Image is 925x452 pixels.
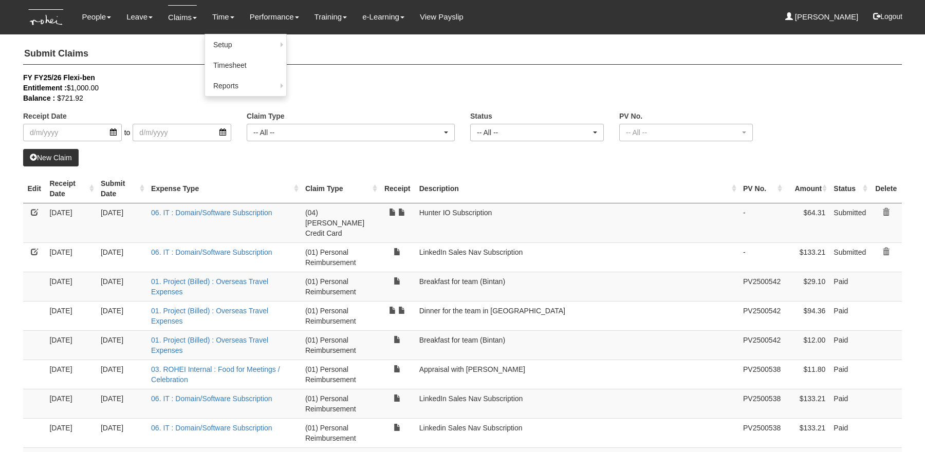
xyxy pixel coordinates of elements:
b: FY FY25/26 Flexi-ben [23,73,95,82]
td: [DATE] [97,272,147,301]
td: $12.00 [785,330,829,360]
a: 06. IT : Domain/Software Subscription [151,248,272,256]
td: - [739,242,785,272]
a: Claims [168,5,197,29]
button: Logout [866,4,910,29]
th: PV No. : activate to sort column ascending [739,174,785,203]
button: -- All -- [247,124,455,141]
td: (01) Personal Reimbursement [301,418,380,447]
a: Training [314,5,347,29]
td: [DATE] [97,301,147,330]
td: [DATE] [97,360,147,389]
td: PV2500542 [739,330,785,360]
td: [DATE] [97,242,147,272]
td: Hunter IO Subscription [415,203,739,242]
span: to [122,124,133,141]
button: -- All -- [619,124,753,141]
a: People [82,5,111,29]
td: (04) [PERSON_NAME] Credit Card [301,203,380,242]
td: $64.31 [785,203,829,242]
td: Paid [829,330,870,360]
td: Paid [829,272,870,301]
td: Paid [829,389,870,418]
a: Performance [250,5,299,29]
a: 01. Project (Billed) : Overseas Travel Expenses [151,307,268,325]
td: LinkedIn Sales Nav Subscription [415,242,739,272]
a: Reports [205,76,286,96]
label: Claim Type [247,111,285,121]
td: [DATE] [45,389,97,418]
td: (01) Personal Reimbursement [301,272,380,301]
td: PV2500542 [739,272,785,301]
label: Status [470,111,492,121]
td: $29.10 [785,272,829,301]
td: $133.21 [785,389,829,418]
a: 06. IT : Domain/Software Subscription [151,424,272,432]
th: Status : activate to sort column ascending [829,174,870,203]
b: Entitlement : [23,84,67,92]
td: [DATE] [45,418,97,447]
td: Breakfast for team (Bintan) [415,272,739,301]
a: Leave [126,5,153,29]
td: Paid [829,418,870,447]
div: -- All -- [626,127,740,138]
td: (01) Personal Reimbursement [301,242,380,272]
a: View Payslip [420,5,464,29]
td: PV2500538 [739,360,785,389]
th: Submit Date : activate to sort column ascending [97,174,147,203]
button: -- All -- [470,124,604,141]
td: Submitted [829,203,870,242]
span: $721.92 [57,94,83,102]
b: Balance : [23,94,55,102]
label: Receipt Date [23,111,67,121]
a: Timesheet [205,55,286,76]
label: PV No. [619,111,642,121]
td: (01) Personal Reimbursement [301,360,380,389]
input: d/m/yyyy [23,124,122,141]
th: Receipt Date : activate to sort column ascending [45,174,97,203]
td: (01) Personal Reimbursement [301,330,380,360]
td: $133.21 [785,242,829,272]
td: Submitted [829,242,870,272]
td: [DATE] [45,360,97,389]
a: [PERSON_NAME] [785,5,859,29]
th: Delete [870,174,902,203]
td: $11.80 [785,360,829,389]
th: Claim Type : activate to sort column ascending [301,174,380,203]
td: [DATE] [45,301,97,330]
td: Paid [829,360,870,389]
h4: Submit Claims [23,44,902,65]
td: $133.21 [785,418,829,447]
div: $1,000.00 [23,83,886,93]
a: Time [212,5,234,29]
th: Receipt [380,174,415,203]
td: [DATE] [97,330,147,360]
td: (01) Personal Reimbursement [301,301,380,330]
div: -- All -- [253,127,442,138]
th: Description : activate to sort column ascending [415,174,739,203]
div: -- All -- [477,127,591,138]
a: New Claim [23,149,79,166]
th: Edit [23,174,45,203]
a: 06. IT : Domain/Software Subscription [151,394,272,403]
a: e-Learning [362,5,404,29]
td: LinkedIn Sales Nav Subscription [415,389,739,418]
td: [DATE] [45,203,97,242]
td: [DATE] [97,418,147,447]
td: [DATE] [97,389,147,418]
td: Dinner for the team in [GEOGRAPHIC_DATA] [415,301,739,330]
td: Linkedin Sales Nav Subscription [415,418,739,447]
th: Amount : activate to sort column ascending [785,174,829,203]
td: $94.36 [785,301,829,330]
td: [DATE] [45,242,97,272]
a: 06. IT : Domain/Software Subscription [151,209,272,217]
td: Breakfast for team (Bintan) [415,330,739,360]
a: Setup [205,34,286,55]
td: PV2500542 [739,301,785,330]
td: [DATE] [97,203,147,242]
td: [DATE] [45,272,97,301]
th: Expense Type : activate to sort column ascending [147,174,301,203]
input: d/m/yyyy [133,124,231,141]
td: Appraisal with [PERSON_NAME] [415,360,739,389]
td: PV2500538 [739,389,785,418]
